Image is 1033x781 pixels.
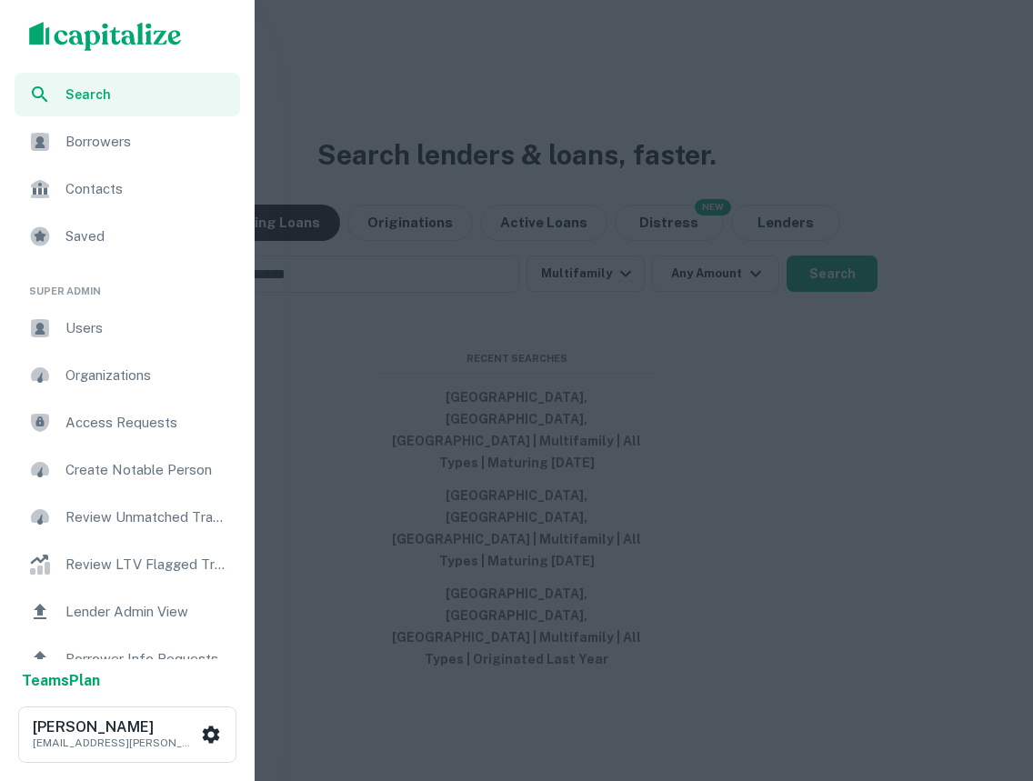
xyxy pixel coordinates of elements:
span: Users [65,317,229,339]
button: [PERSON_NAME][EMAIL_ADDRESS][PERSON_NAME][DOMAIN_NAME] [18,706,236,763]
span: Borrower Info Requests [65,648,229,670]
a: Organizations [15,354,240,397]
span: Review Unmatched Transactions [65,506,229,528]
span: Search [65,85,229,105]
a: Borrower Info Requests [15,637,240,681]
a: TeamsPlan [22,670,100,692]
li: Super Admin [15,262,240,306]
h6: [PERSON_NAME] [33,720,196,735]
a: Review Unmatched Transactions [15,496,240,539]
a: Lender Admin View [15,590,240,634]
span: Access Requests [65,412,229,434]
span: Lender Admin View [65,601,229,623]
img: capitalize-logo.png [29,22,182,51]
span: Review LTV Flagged Transactions [65,554,229,576]
span: Create Notable Person [65,459,229,481]
span: Borrowers [65,131,229,153]
a: Users [15,306,240,350]
strong: Teams Plan [22,672,100,689]
a: Review LTV Flagged Transactions [15,543,240,586]
a: Contacts [15,167,240,211]
p: [EMAIL_ADDRESS][PERSON_NAME][DOMAIN_NAME] [33,735,196,751]
a: Search [15,73,240,116]
span: Contacts [65,178,229,200]
a: Access Requests [15,401,240,445]
span: Organizations [65,365,229,386]
a: Borrowers [15,120,240,164]
span: Saved [65,225,229,247]
iframe: Chat Widget [942,636,1033,723]
a: Saved [15,215,240,258]
a: Create Notable Person [15,448,240,492]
